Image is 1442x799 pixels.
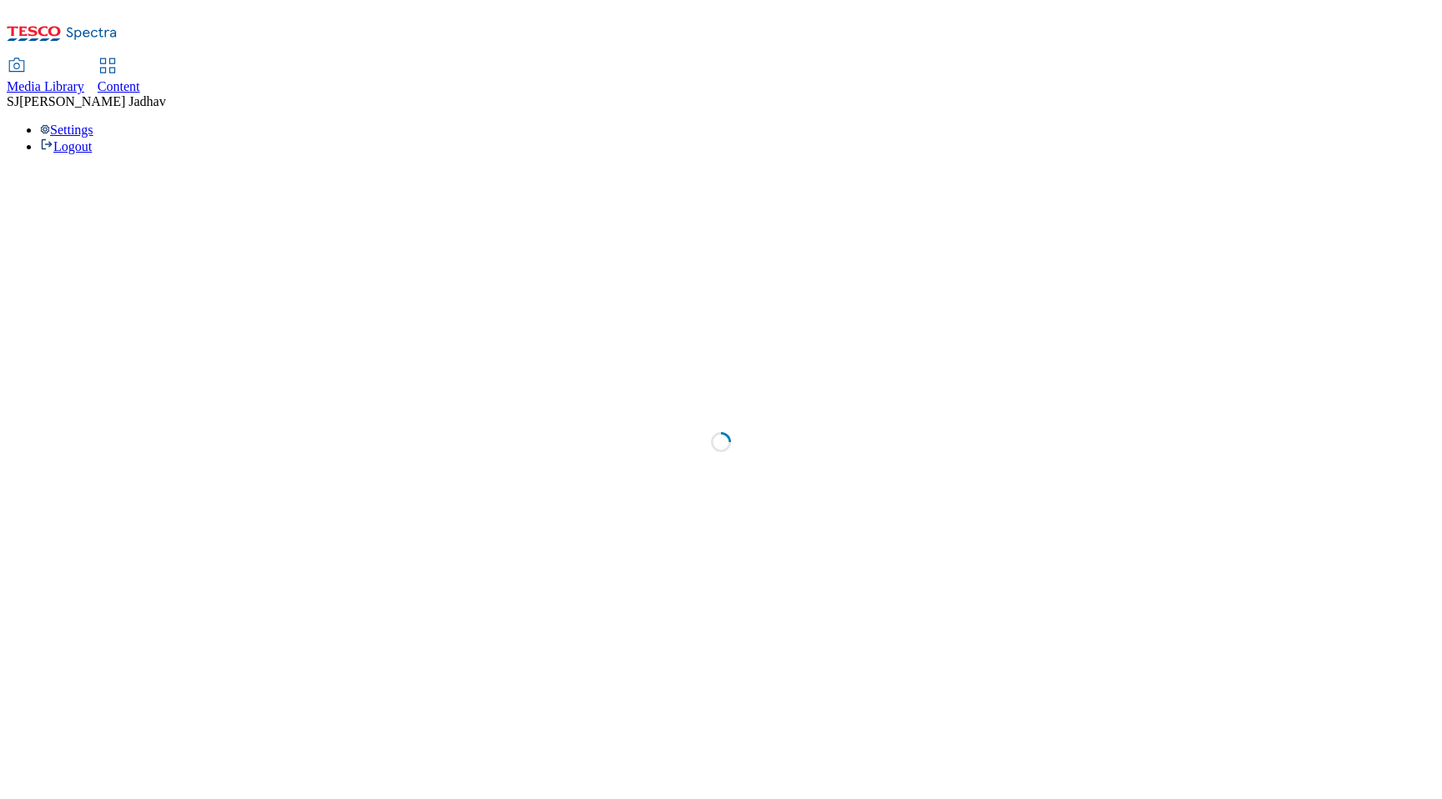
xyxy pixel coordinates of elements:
span: SJ [7,94,19,108]
a: Content [98,59,140,94]
a: Logout [40,139,92,153]
a: Settings [40,123,93,137]
a: Media Library [7,59,84,94]
span: [PERSON_NAME] Jadhav [19,94,166,108]
span: Content [98,79,140,93]
span: Media Library [7,79,84,93]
